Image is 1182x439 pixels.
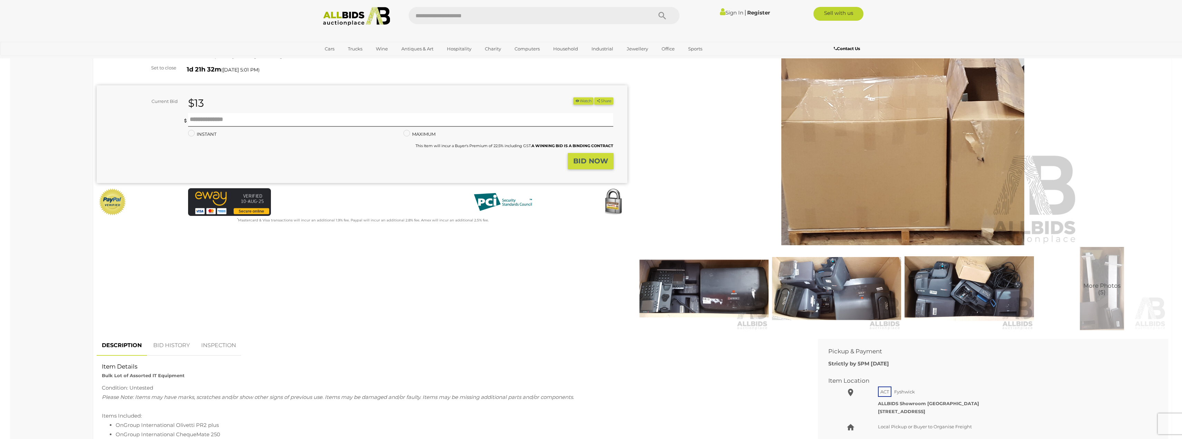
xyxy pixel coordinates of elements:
a: Industrial [587,43,618,55]
a: Sports [684,43,707,55]
a: Household [549,43,583,55]
span: | [744,9,746,16]
a: Jewellery [622,43,653,55]
h2: Item Location [828,378,1147,384]
span: More Photos (5) [1083,283,1121,296]
li: OnGroup International ChequeMate 250 [116,430,802,439]
span: Fyshwick [892,387,917,396]
a: Trucks [343,43,367,55]
img: eWAY Payment Gateway [188,188,271,216]
a: Sell with us [813,7,863,21]
small: Mastercard & Visa transactions will incur an additional 1.9% fee. Paypal will incur an additional... [237,218,489,222]
div: Items Included: [102,411,802,420]
span: [DATE] 5:01 PM [223,67,258,73]
b: Contact Us [834,46,860,51]
img: Bulk Lot of Assorted IT Equipment [1037,247,1166,330]
button: Watch [573,97,593,105]
label: MAXIMUM [403,130,436,138]
span: ACT [878,386,891,397]
img: Bulk Lot of Assorted IT Equipment [726,17,1080,245]
h2: Pickup & Payment [828,348,1147,355]
a: Hospitality [442,43,476,55]
strong: ALLBIDS Showroom [GEOGRAPHIC_DATA] [878,401,979,406]
strong: [STREET_ADDRESS] [878,409,925,414]
label: INSTANT [188,130,216,138]
div: Set to close [91,64,182,72]
a: Contact Us [834,45,862,53]
button: Search [645,7,680,24]
strong: Bulk Lot of Assorted IT Equipment [102,373,185,378]
a: Cars [320,43,339,55]
img: Official PayPal Seal [98,188,127,216]
a: BID HISTORY [148,335,195,356]
span: Local Pickup or Buyer to Organise Freight [878,424,972,429]
div: Condition: Untested [102,383,802,392]
a: More Photos(5) [1037,247,1166,330]
img: Bulk Lot of Assorted IT Equipment [639,247,769,330]
div: Current Bid [97,97,183,105]
span: Please Note: Items may have marks, scratches and/or show other signs of previous use. Items may b... [102,394,574,400]
b: A WINNING BID IS A BINDING CONTRACT [531,143,613,148]
a: [GEOGRAPHIC_DATA] [320,55,378,66]
strong: BID NOW [573,157,608,165]
a: Wine [371,43,392,55]
img: Bulk Lot of Assorted IT Equipment [772,247,901,330]
button: BID NOW [568,153,614,169]
b: Strictly by 5PM [DATE] [828,360,889,367]
strong: $13 [188,97,204,109]
button: Share [594,97,613,105]
a: Sign In [720,9,743,16]
a: Register [747,9,770,16]
strong: 1d 21h 32m [187,66,221,73]
span: ( ) [221,67,260,73]
a: Computers [510,43,544,55]
a: Antiques & Art [397,43,438,55]
img: Secured by Rapid SSL [599,188,627,216]
h2: Item Details [102,363,802,370]
img: PCI DSS compliant [468,188,537,216]
a: Office [657,43,679,55]
a: Charity [480,43,506,55]
li: OnGroup International Olivetti PR2 plus [116,420,802,430]
img: Allbids.com.au [319,7,394,26]
a: DESCRIPTION [97,335,147,356]
li: Watch this item [573,97,593,105]
a: INSPECTION [196,335,241,356]
small: This Item will incur a Buyer's Premium of 22.5% including GST. [416,143,613,148]
img: Bulk Lot of Assorted IT Equipment [905,247,1034,330]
